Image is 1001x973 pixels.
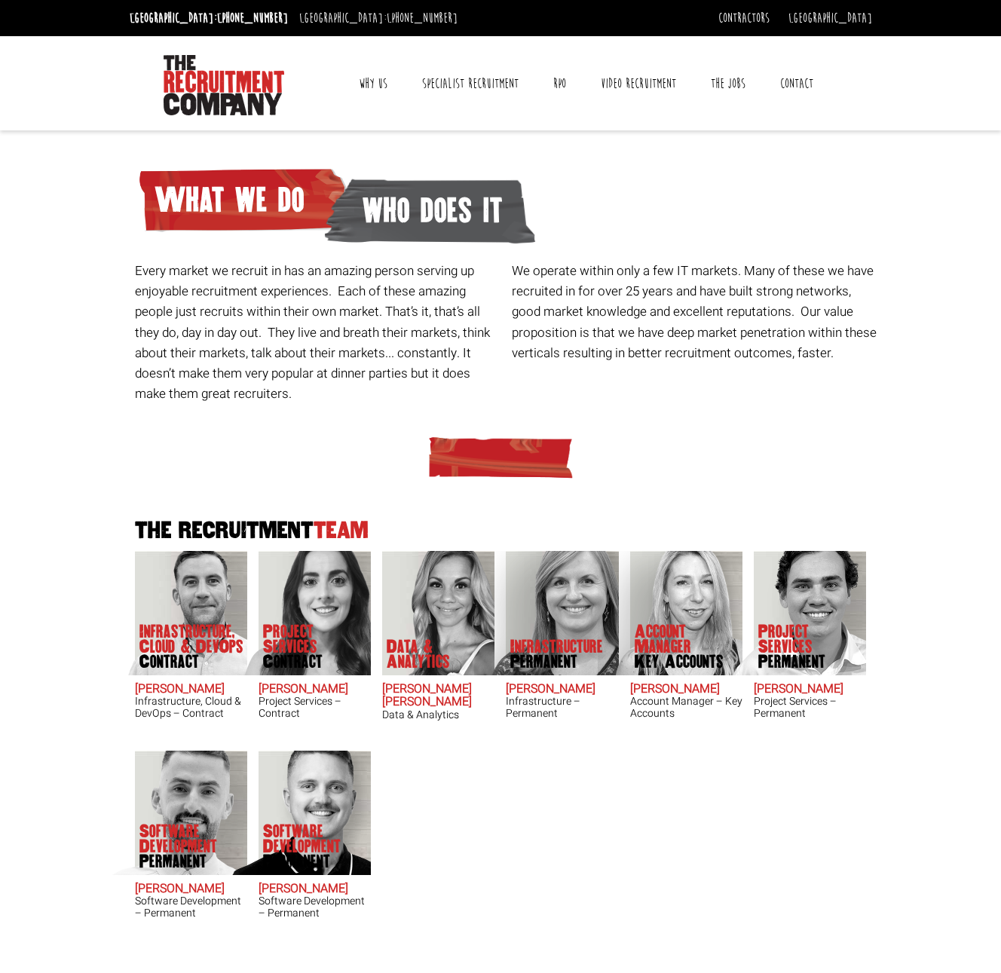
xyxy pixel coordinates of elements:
[754,683,866,696] h2: [PERSON_NAME]
[387,639,494,669] p: Data & Analytics
[411,65,530,103] a: Specialist Recruitment
[788,10,872,26] a: [GEOGRAPHIC_DATA]
[387,10,458,26] a: [PHONE_NUMBER]
[263,624,371,669] p: Project Services
[103,751,247,875] img: Liam Cox does Software Development Permanent
[263,654,371,669] span: Contract
[474,551,619,675] img: Amanda Evans's Our Infrastructure Permanent
[758,654,866,669] span: Permanent
[139,624,247,669] p: Infrastructure, Cloud & DevOps
[699,65,757,103] a: The Jobs
[382,709,494,721] h3: Data & Analytics
[350,551,494,675] img: Anna-Maria Julie does Data & Analytics
[259,696,371,719] h3: Project Services – Contract
[135,883,247,896] h2: [PERSON_NAME]
[126,6,292,30] li: [GEOGRAPHIC_DATA]:
[139,654,247,669] span: Contract
[510,639,603,669] p: Infrastructure
[506,683,618,696] h2: [PERSON_NAME]
[164,55,284,115] img: The Recruitment Company
[314,518,369,543] span: Team
[769,65,825,103] a: Contact
[139,824,247,869] p: Software Development
[130,519,872,543] h2: The Recruitment
[259,883,371,896] h2: [PERSON_NAME]
[347,65,399,103] a: Why Us
[226,551,371,675] img: Claire Sheerin does Project Services Contract
[831,344,834,363] span: .
[758,624,866,669] p: Project Services
[263,854,371,869] span: Permanent
[135,895,247,919] h3: Software Development – Permanent
[630,683,742,696] h2: [PERSON_NAME]
[589,65,687,103] a: Video Recruitment
[135,261,501,404] p: Every market we recruit in has an amazing person serving up enjoyable recruitment experiences. Ea...
[635,624,742,669] p: Account Manager
[598,551,742,675] img: Frankie Gaffney's our Account Manager Key Accounts
[718,10,770,26] a: Contractors
[754,696,866,719] h3: Project Services – Permanent
[295,6,461,30] li: [GEOGRAPHIC_DATA]:
[721,551,866,675] img: Sam McKay does Project Services Permanent
[630,696,742,719] h3: Account Manager – Key Accounts
[226,751,371,875] img: Sam Williamson does Software Development Permanent
[263,824,371,869] p: Software Development
[217,10,288,26] a: [PHONE_NUMBER]
[135,683,247,696] h2: [PERSON_NAME]
[139,854,247,869] span: Permanent
[103,551,247,675] img: Adam Eshet does Infrastructure, Cloud & DevOps Contract
[259,895,371,919] h3: Software Development – Permanent
[512,261,877,363] p: We operate within only a few IT markets. Many of these we have recruited in for over 25 years and...
[635,654,742,669] span: Key Accounts
[510,654,603,669] span: Permanent
[135,696,247,719] h3: Infrastructure, Cloud & DevOps – Contract
[382,683,494,709] h2: [PERSON_NAME] [PERSON_NAME]
[506,696,618,719] h3: Infrastructure – Permanent
[259,683,371,696] h2: [PERSON_NAME]
[542,65,577,103] a: RPO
